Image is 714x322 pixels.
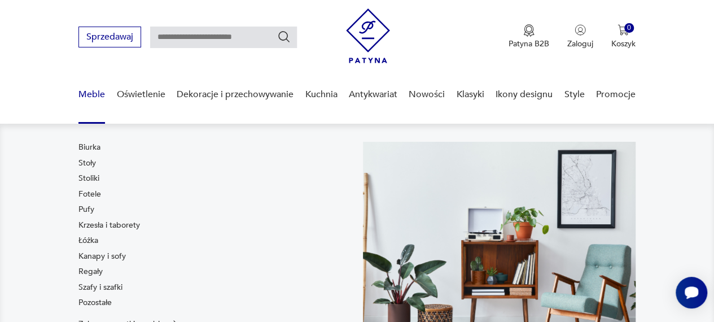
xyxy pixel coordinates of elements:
a: Szafy i szafki [78,282,122,293]
img: Ikonka użytkownika [575,24,586,36]
a: Ikona medaluPatyna B2B [509,24,549,49]
a: Nowości [409,73,445,116]
a: Antykwariat [349,73,397,116]
a: Ikony designu [496,73,553,116]
p: Koszyk [611,38,636,49]
p: Patyna B2B [509,38,549,49]
a: Łóżka [78,235,98,246]
button: Szukaj [277,30,291,43]
img: Patyna - sklep z meblami i dekoracjami vintage [346,8,390,63]
a: Oświetlenie [117,73,165,116]
a: Klasyki [457,73,484,116]
a: Promocje [596,73,636,116]
a: Regały [78,266,103,277]
button: Patyna B2B [509,24,549,49]
a: Stoliki [78,173,99,184]
a: Sprzedawaj [78,34,141,42]
div: 0 [624,23,634,33]
a: Pufy [78,204,94,215]
p: Zaloguj [567,38,593,49]
button: Sprzedawaj [78,27,141,47]
a: Kanapy i sofy [78,251,126,262]
a: Fotele [78,189,101,200]
a: Pozostałe [78,297,112,308]
a: Dekoracje i przechowywanie [177,73,294,116]
a: Stoły [78,158,96,169]
a: Style [564,73,584,116]
img: Ikona medalu [523,24,535,37]
a: Meble [78,73,105,116]
img: Ikona koszyka [617,24,629,36]
button: 0Koszyk [611,24,636,49]
a: Krzesła i taborety [78,220,140,231]
button: Zaloguj [567,24,593,49]
a: Biurka [78,142,100,153]
a: Kuchnia [305,73,337,116]
iframe: Smartsupp widget button [676,277,707,308]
